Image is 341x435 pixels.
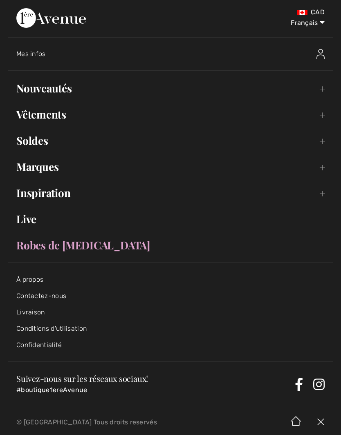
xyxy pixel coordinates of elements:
[295,378,303,391] a: Facebook
[16,341,62,349] a: Confidentialité
[16,50,46,58] span: Mes infos
[316,49,325,59] img: Mes infos
[284,410,308,435] img: Accueil
[8,132,333,150] a: Soldes
[8,158,333,176] a: Marques
[19,6,36,13] span: Chat
[16,386,292,394] p: #boutique1ereAvenue
[8,184,333,202] a: Inspiration
[16,41,333,67] a: Mes infosMes infos
[16,276,43,283] a: À propos
[8,105,333,123] a: Vêtements
[16,8,86,28] img: 1ère Avenue
[8,236,333,254] a: Robes de [MEDICAL_DATA]
[8,79,333,97] a: Nouveautés
[16,419,201,425] p: © [GEOGRAPHIC_DATA] Tous droits reservés
[16,325,87,332] a: Conditions d'utilisation
[313,378,325,391] a: Instagram
[16,292,66,300] a: Contactez-nous
[201,8,325,16] div: CAD
[16,374,292,383] h3: Suivez-nous sur les réseaux sociaux!
[308,410,333,435] img: X
[16,308,45,316] a: Livraison
[8,210,333,228] a: Live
